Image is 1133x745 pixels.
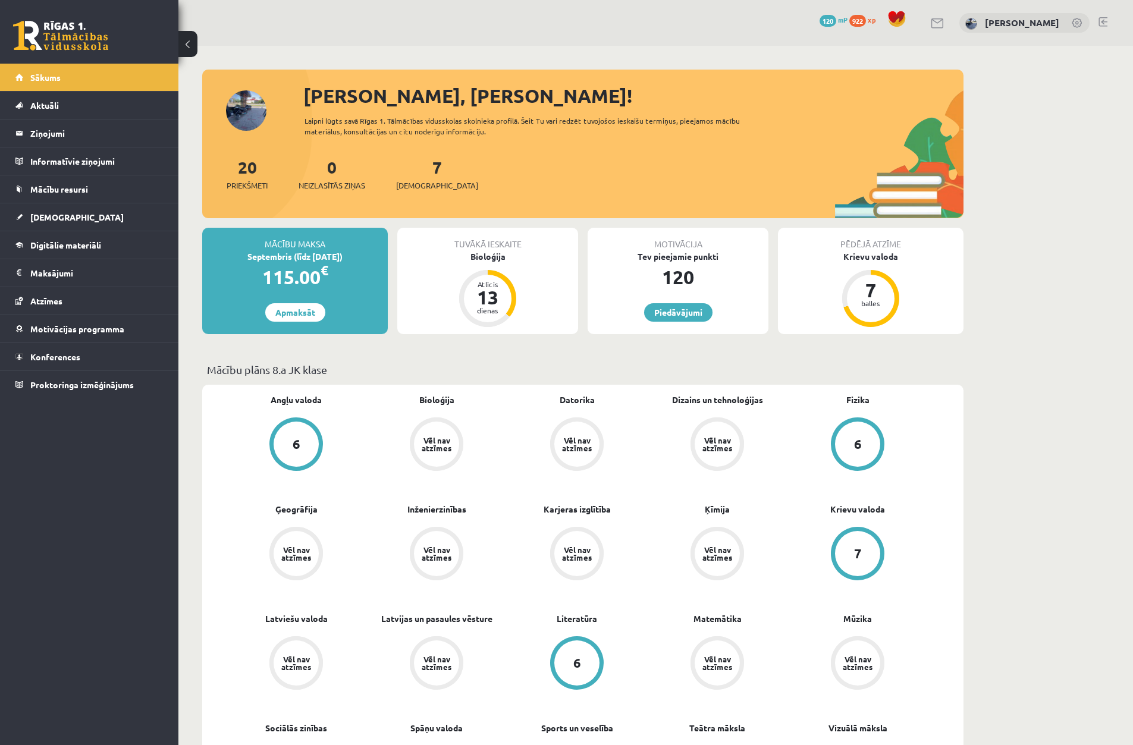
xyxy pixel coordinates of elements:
a: Krievu valoda 7 balles [778,250,963,329]
div: Vēl nav atzīmes [420,546,453,561]
a: Fizika [846,394,870,406]
a: Sociālās zinības [265,722,327,734]
span: Priekšmeti [227,180,268,191]
a: Konferences [15,343,164,370]
a: Informatīvie ziņojumi [15,147,164,175]
span: Digitālie materiāli [30,240,101,250]
a: Vēl nav atzīmes [647,417,787,473]
a: [DEMOGRAPHIC_DATA] [15,203,164,231]
a: Matemātika [693,612,742,625]
span: [DEMOGRAPHIC_DATA] [30,212,124,222]
div: Vēl nav atzīmes [701,655,734,671]
div: Vēl nav atzīmes [280,655,313,671]
a: Angļu valoda [271,394,322,406]
a: Motivācijas programma [15,315,164,342]
div: Krievu valoda [778,250,963,263]
a: Digitālie materiāli [15,231,164,259]
a: Dizains un tehnoloģijas [672,394,763,406]
div: 115.00 [202,263,388,291]
a: Teātra māksla [689,722,745,734]
a: Atzīmes [15,287,164,315]
span: Aktuāli [30,100,59,111]
span: mP [838,15,848,24]
legend: Maksājumi [30,259,164,287]
a: Bioloģija [419,394,454,406]
span: 120 [820,15,836,27]
a: 120 mP [820,15,848,24]
div: Vēl nav atzīmes [560,546,594,561]
div: 120 [588,263,768,291]
span: Sākums [30,72,61,83]
a: 6 [226,417,366,473]
div: Tuvākā ieskaite [397,228,578,250]
a: Literatūra [557,612,597,625]
a: Proktoringa izmēģinājums [15,371,164,398]
a: Vēl nav atzīmes [507,417,647,473]
a: Ķīmija [705,503,730,515]
div: Septembris (līdz [DATE]) [202,250,388,263]
a: Vēl nav atzīmes [366,527,507,583]
div: Vēl nav atzīmes [280,546,313,561]
div: Atlicis [470,281,506,288]
div: [PERSON_NAME], [PERSON_NAME]! [303,81,963,110]
a: Vēl nav atzīmes [647,636,787,692]
legend: Informatīvie ziņojumi [30,147,164,175]
div: Bioloģija [397,250,578,263]
a: Sports un veselība [541,722,613,734]
a: Karjeras izglītība [544,503,611,515]
div: 6 [293,438,300,451]
a: 7[DEMOGRAPHIC_DATA] [396,156,478,191]
a: Latviešu valoda [265,612,328,625]
p: Mācību plāns 8.a JK klase [207,362,959,378]
a: Vēl nav atzīmes [366,417,507,473]
a: Vēl nav atzīmes [787,636,928,692]
div: 6 [854,438,862,451]
a: Piedāvājumi [644,303,713,322]
legend: Ziņojumi [30,120,164,147]
a: 6 [507,636,647,692]
a: Inženierzinības [407,503,466,515]
a: [PERSON_NAME] [985,17,1059,29]
a: Vēl nav atzīmes [366,636,507,692]
a: Mācību resursi [15,175,164,203]
div: Pēdējā atzīme [778,228,963,250]
div: Vēl nav atzīmes [841,655,874,671]
span: Proktoringa izmēģinājums [30,379,134,390]
div: dienas [470,307,506,314]
a: Datorika [560,394,595,406]
div: Mācību maksa [202,228,388,250]
a: Spāņu valoda [410,722,463,734]
a: Vēl nav atzīmes [226,527,366,583]
a: 20Priekšmeti [227,156,268,191]
div: Vēl nav atzīmes [420,655,453,671]
div: Vēl nav atzīmes [560,436,594,452]
a: 6 [787,417,928,473]
a: 7 [787,527,928,583]
span: xp [868,15,875,24]
div: Motivācija [588,228,768,250]
div: 7 [853,281,889,300]
a: Vēl nav atzīmes [647,527,787,583]
span: Motivācijas programma [30,323,124,334]
a: 922 xp [849,15,881,24]
img: Endijs Laizāns [965,18,977,30]
span: Neizlasītās ziņas [299,180,365,191]
div: Tev pieejamie punkti [588,250,768,263]
a: Maksājumi [15,259,164,287]
div: balles [853,300,889,307]
a: Ģeogrāfija [275,503,318,515]
a: 0Neizlasītās ziņas [299,156,365,191]
div: 6 [573,656,581,669]
div: Vēl nav atzīmes [420,436,453,452]
a: Sākums [15,64,164,91]
span: 922 [849,15,866,27]
span: Mācību resursi [30,184,88,194]
a: Rīgas 1. Tālmācības vidusskola [13,21,108,51]
a: Ziņojumi [15,120,164,147]
a: Aktuāli [15,92,164,119]
span: € [321,262,328,279]
div: Vēl nav atzīmes [701,546,734,561]
span: Atzīmes [30,296,62,306]
a: Krievu valoda [830,503,885,515]
span: [DEMOGRAPHIC_DATA] [396,180,478,191]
